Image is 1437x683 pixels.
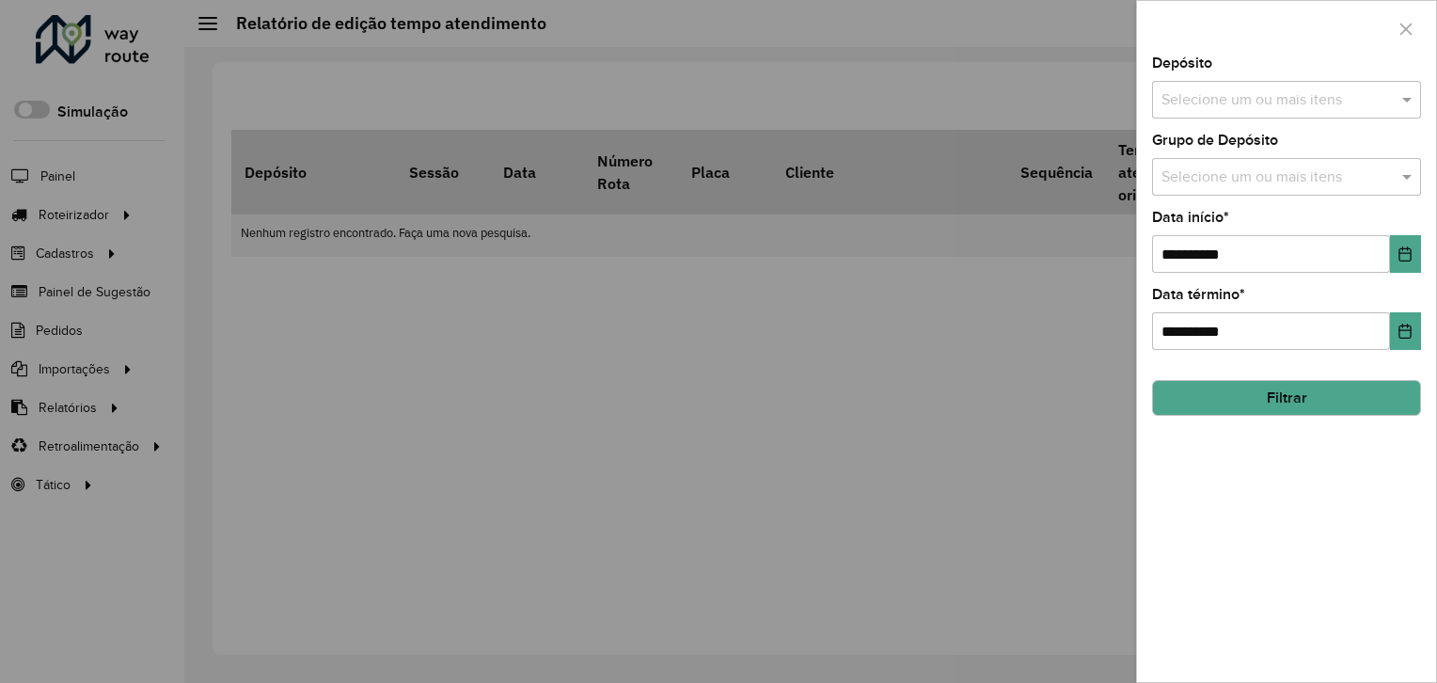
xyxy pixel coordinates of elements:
label: Depósito [1152,52,1212,74]
button: Choose Date [1390,312,1421,350]
label: Data início [1152,206,1229,229]
button: Choose Date [1390,235,1421,273]
label: Grupo de Depósito [1152,129,1278,151]
button: Filtrar [1152,380,1421,416]
label: Data término [1152,283,1245,306]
